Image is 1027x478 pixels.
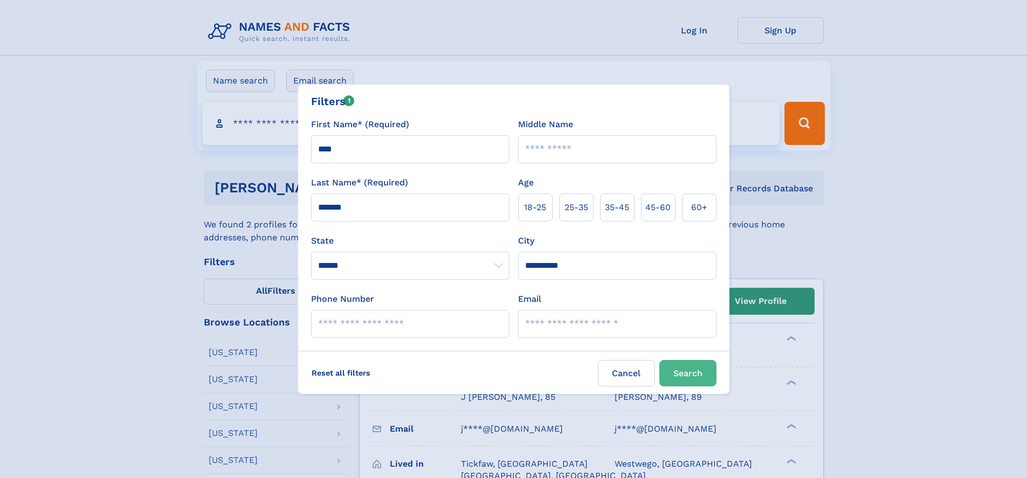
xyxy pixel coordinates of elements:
button: Search [659,360,716,386]
label: Cancel [598,360,655,386]
span: 60+ [691,201,707,214]
label: First Name* (Required) [311,118,409,131]
label: Email [518,293,541,306]
label: Reset all filters [305,360,377,386]
label: City [518,234,534,247]
label: Age [518,176,534,189]
label: Middle Name [518,118,573,131]
label: State [311,234,509,247]
label: Phone Number [311,293,374,306]
span: 18‑25 [524,201,546,214]
span: 45‑60 [645,201,671,214]
label: Last Name* (Required) [311,176,408,189]
span: 35‑45 [605,201,629,214]
span: 25‑35 [564,201,588,214]
div: Filters [311,93,355,109]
